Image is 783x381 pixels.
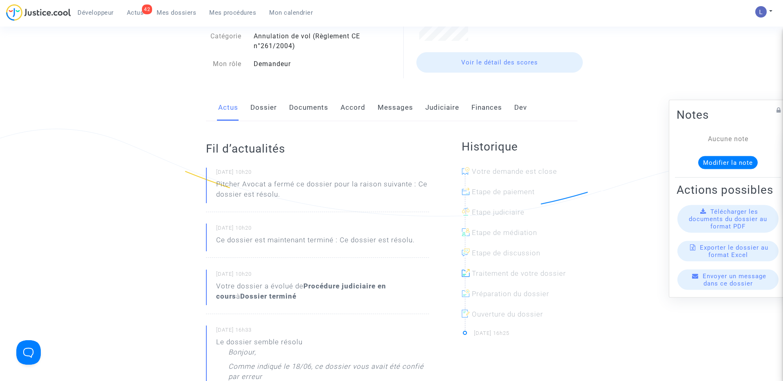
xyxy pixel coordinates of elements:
[341,94,365,121] a: Accord
[6,4,71,21] img: jc-logo.svg
[203,7,263,19] a: Mes procédures
[200,31,248,51] div: Catégorie
[269,9,313,16] span: Mon calendrier
[77,9,114,16] span: Développeur
[150,7,203,19] a: Mes dossiers
[514,94,527,121] a: Dev
[216,282,386,300] b: Procédure judiciaire en cours
[248,59,391,69] div: Demandeur
[209,9,256,16] span: Mes procédures
[216,326,429,337] small: [DATE] 16h33
[416,52,583,73] a: Voir le détail des scores
[120,7,150,19] a: 42Actus
[263,7,319,19] a: Mon calendrier
[755,6,767,18] img: AATXAJzI13CaqkJmx-MOQUbNyDE09GJ9dorwRvFSQZdH=s96-c
[127,9,144,16] span: Actus
[703,272,766,287] span: Envoyer un message dans ce dossier
[216,224,429,235] small: [DATE] 10h20
[71,7,120,19] a: Développeur
[216,179,429,199] div: Pitcher Avocat a fermé ce dossier pour la raison suivante : Ce dossier est résolu.
[200,59,248,69] div: Mon rôle
[677,183,779,197] h2: Actions possibles
[677,108,779,122] h2: Notes
[471,94,502,121] a: Finances
[157,9,196,16] span: Mes dossiers
[689,134,767,144] div: Aucune note
[248,31,391,51] div: Annulation de vol (Règlement CE n°261/2004)
[216,235,415,249] p: Ce dossier est maintenant terminé : Ce dossier est résolu.
[462,140,577,154] h2: Historique
[378,94,413,121] a: Messages
[228,347,256,361] p: Bonjour,
[700,244,768,259] span: Exporter le dossier au format Excel
[472,167,557,175] span: Votre demande est close
[689,208,767,230] span: Télécharger les documents du dossier au format PDF
[698,156,758,169] button: Modifier la note
[216,281,429,301] div: Votre dossier a évolué de à
[216,168,429,179] small: [DATE] 10h20
[250,94,277,121] a: Dossier
[206,142,429,156] h2: Fil d’actualités
[425,94,459,121] a: Judiciaire
[216,270,429,281] small: [DATE] 10h20
[142,4,152,14] div: 42
[240,292,296,300] b: Dossier terminé
[16,340,41,365] iframe: Help Scout Beacon - Open
[218,94,238,121] a: Actus
[289,94,328,121] a: Documents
